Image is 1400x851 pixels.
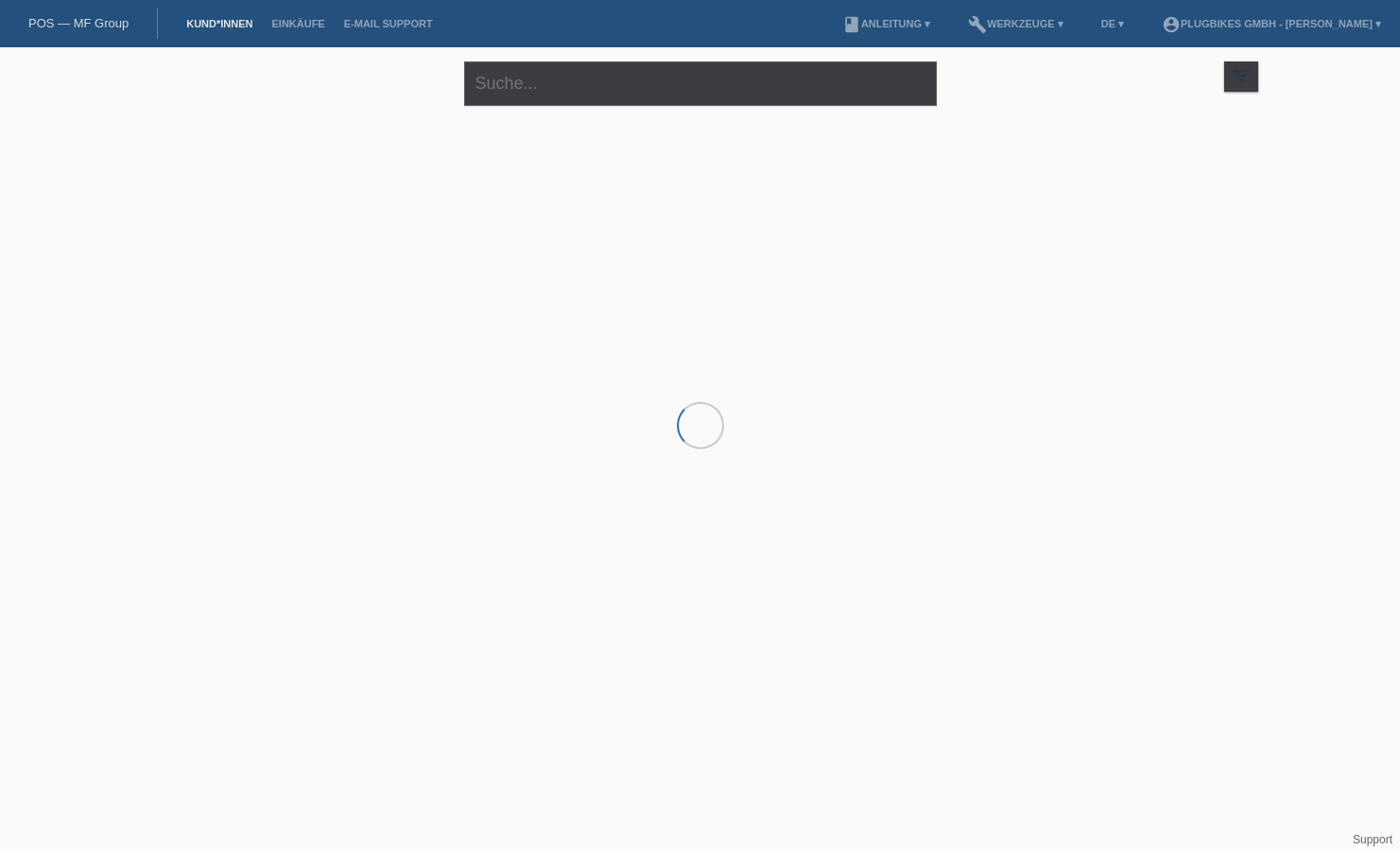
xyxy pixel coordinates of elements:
a: POS — MF Group [28,16,129,30]
a: Support [1353,833,1392,846]
a: DE ▾ [1092,18,1133,29]
a: account_circlePlugBikes GmbH - [PERSON_NAME] ▾ [1152,18,1391,29]
i: build [968,15,987,34]
a: E-Mail Support [335,18,442,29]
i: book [842,15,861,34]
input: Suche... [464,61,937,106]
i: filter_list [1231,65,1252,86]
a: Einkäufe [262,18,334,29]
a: Kund*innen [177,18,262,29]
a: bookAnleitung ▾ [833,18,940,29]
a: buildWerkzeuge ▾ [959,18,1073,29]
i: account_circle [1162,15,1181,34]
